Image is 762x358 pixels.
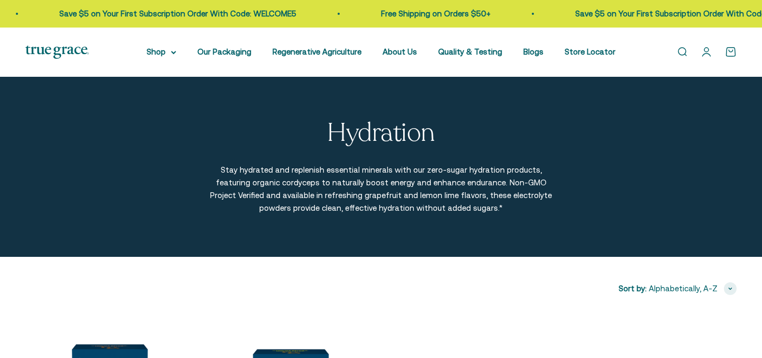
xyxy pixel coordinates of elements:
a: Store Locator [565,47,615,56]
a: Blogs [523,47,543,56]
p: Stay hydrated and replenish essential minerals with our zero-sugar hydration products, featuring ... [209,164,553,214]
a: Our Packaging [197,47,251,56]
p: Hydration [327,119,435,147]
p: Save $5 on Your First Subscription Order With Code: WELCOME5 [54,7,291,20]
span: Sort by: [619,282,647,295]
a: Quality & Testing [438,47,502,56]
button: Alphabetically, A-Z [649,282,737,295]
a: About Us [383,47,417,56]
span: Alphabetically, A-Z [649,282,718,295]
a: Regenerative Agriculture [273,47,361,56]
a: Free Shipping on Orders $50+ [376,9,485,18]
summary: Shop [147,46,176,58]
